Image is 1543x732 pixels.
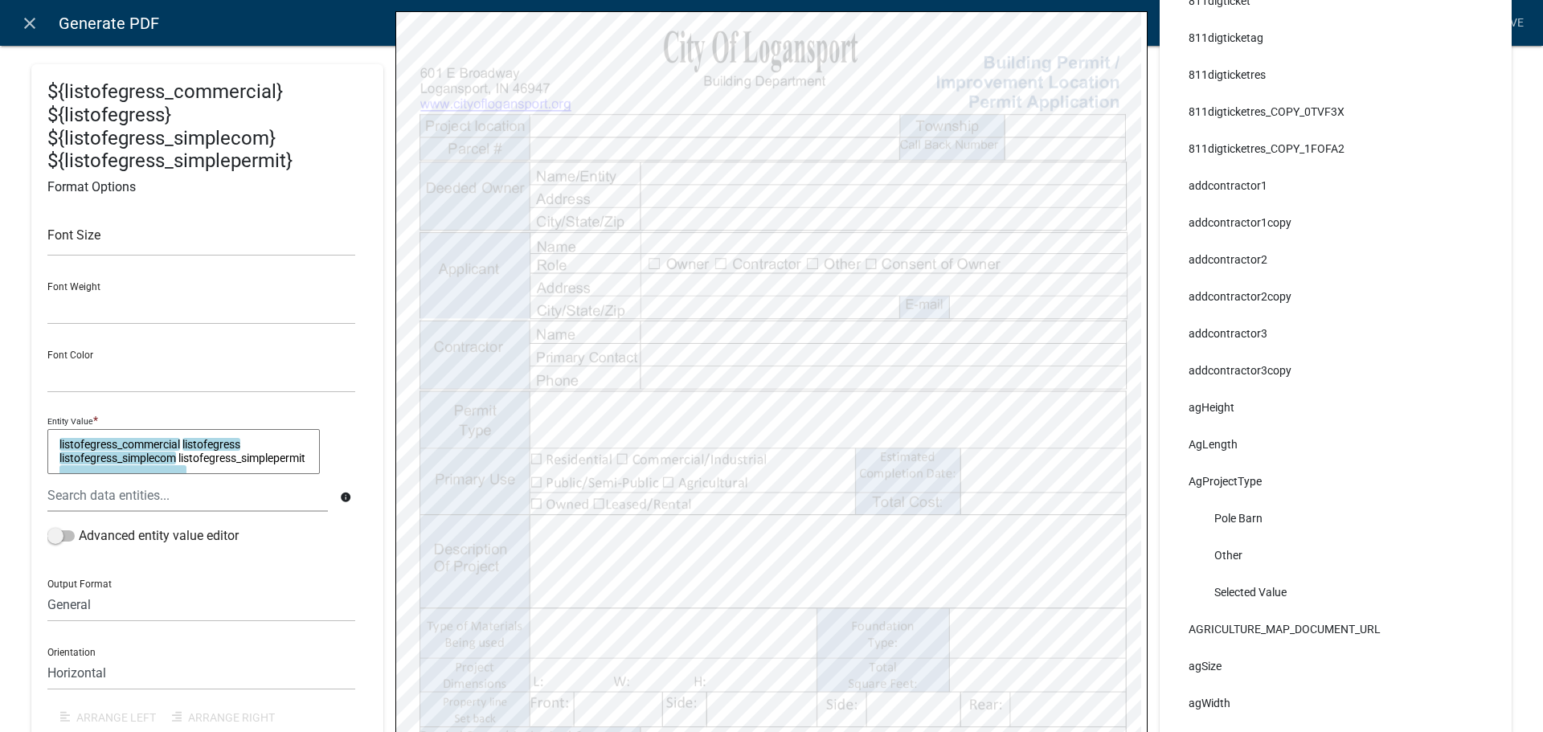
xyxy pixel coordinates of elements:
li: agWidth [1176,685,1496,722]
li: addcontractor1 [1176,167,1496,204]
li: agSize [1176,648,1496,685]
li: agHeight [1176,389,1496,426]
li: addcontractor2 [1176,241,1496,278]
input: Search data entities... [47,479,328,512]
button: Arrange Right [159,703,288,732]
h6: Format Options [47,179,367,194]
li: AgProjectType [1176,463,1496,500]
li: addcontractor1copy [1176,204,1496,241]
span: Generate PDF [59,7,159,39]
li: AgLength [1176,426,1496,463]
li: 811digticketres [1176,56,1496,93]
h4: ${listofegress_commercial} ${listofegress} ${listofegress_simplecom} ${listofegress_simplepermit} [47,80,367,173]
li: 811digticketres_COPY_1FOFA2 [1176,130,1496,167]
li: AGRICULTURE_MAP_DOCUMENT_URL [1176,611,1496,648]
li: Selected Value [1176,574,1496,611]
button: Arrange Left [47,703,159,732]
li: Other [1176,537,1496,574]
label: Advanced entity value editor [47,526,239,546]
i: info [340,492,351,503]
li: addcontractor2copy [1176,278,1496,315]
li: addcontractor3copy [1176,352,1496,389]
li: 811digticketag [1176,19,1496,56]
li: 811digticketres_COPY_0TVF3X [1176,93,1496,130]
p: Entity Value [47,416,93,427]
li: addcontractor3 [1176,315,1496,352]
li: Pole Barn [1176,500,1496,537]
i: close [20,14,39,33]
